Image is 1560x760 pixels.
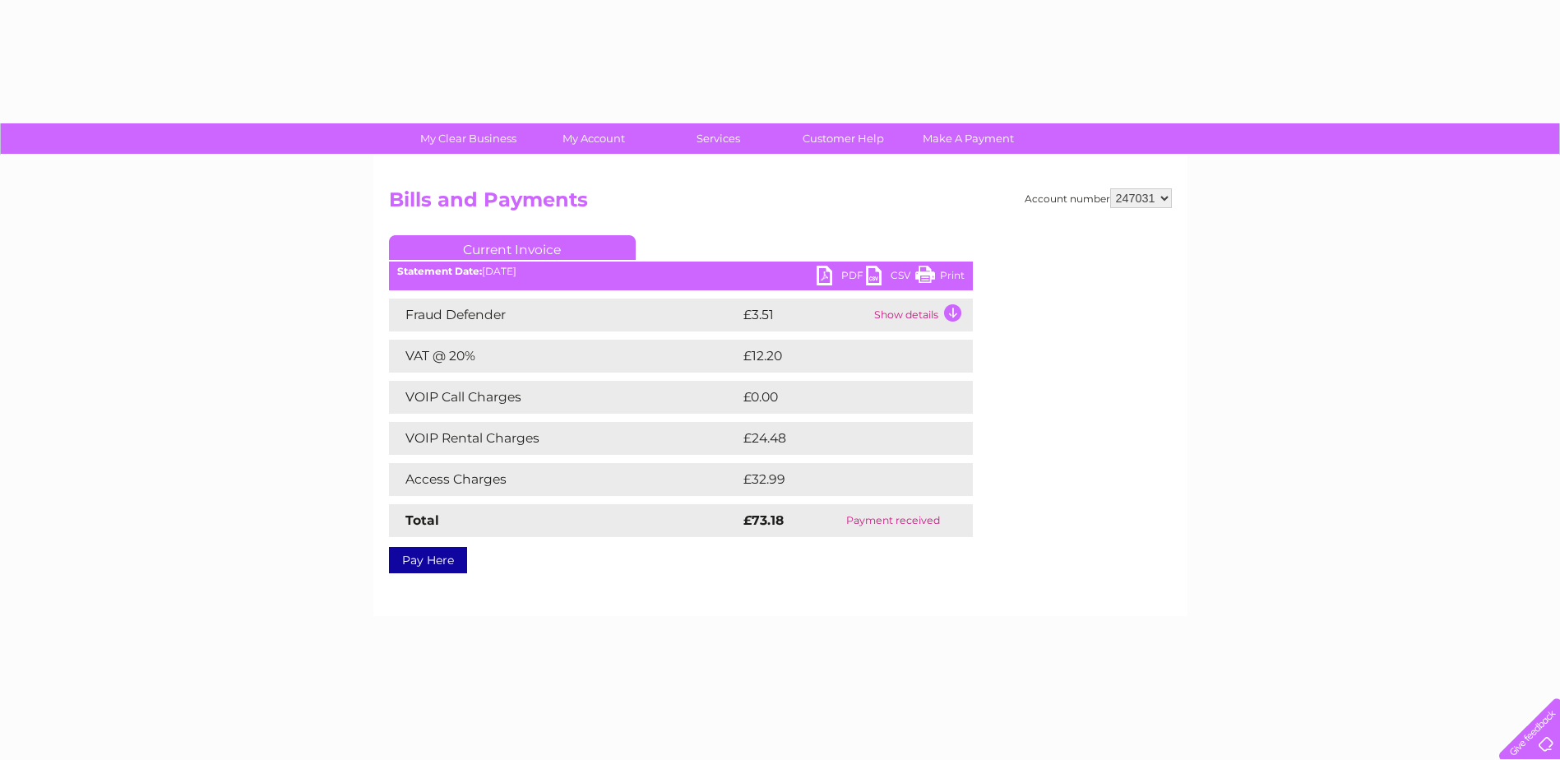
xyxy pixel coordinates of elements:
a: Customer Help [775,123,911,154]
h2: Bills and Payments [389,188,1172,220]
a: Services [650,123,786,154]
td: VAT @ 20% [389,340,739,373]
a: My Account [525,123,661,154]
div: Account number [1025,188,1172,208]
a: My Clear Business [400,123,536,154]
td: Fraud Defender [389,299,739,331]
td: £12.20 [739,340,938,373]
a: PDF [817,266,866,290]
div: [DATE] [389,266,973,277]
td: VOIP Call Charges [389,381,739,414]
td: £32.99 [739,463,940,496]
strong: Total [405,512,439,528]
td: VOIP Rental Charges [389,422,739,455]
td: £3.51 [739,299,870,331]
td: £24.48 [739,422,941,455]
a: CSV [866,266,915,290]
a: Pay Here [389,547,467,573]
a: Current Invoice [389,235,636,260]
strong: £73.18 [743,512,784,528]
a: Print [915,266,965,290]
a: Make A Payment [900,123,1036,154]
td: Payment received [814,504,972,537]
b: Statement Date: [397,265,482,277]
td: Access Charges [389,463,739,496]
td: Show details [870,299,973,331]
td: £0.00 [739,381,935,414]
